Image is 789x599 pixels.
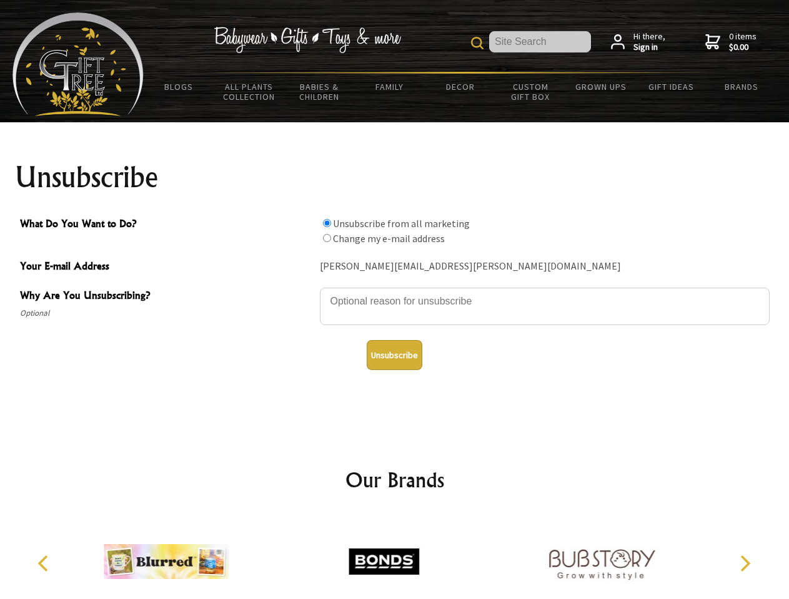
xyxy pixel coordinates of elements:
[323,234,331,242] input: What Do You Want to Do?
[611,31,665,53] a: Hi there,Sign in
[323,219,331,227] input: What Do You Want to Do?
[489,31,591,52] input: Site Search
[495,74,566,110] a: Custom Gift Box
[633,31,665,53] span: Hi there,
[15,162,775,192] h1: Unsubscribe
[355,74,425,100] a: Family
[25,465,765,495] h2: Our Brands
[12,12,144,116] img: Babyware - Gifts - Toys and more...
[633,42,665,53] strong: Sign in
[20,288,314,306] span: Why Are You Unsubscribing?
[20,216,314,234] span: What Do You Want to Do?
[333,217,470,230] label: Unsubscribe from all marketing
[707,74,777,100] a: Brands
[729,42,757,53] strong: $0.00
[320,288,770,325] textarea: Why Are You Unsubscribing?
[367,340,422,370] button: Unsubscribe
[471,37,484,49] img: product search
[20,258,314,276] span: Your E-mail Address
[284,74,355,110] a: Babies & Children
[705,31,757,53] a: 0 items$0.00
[565,74,636,100] a: Grown Ups
[31,550,59,577] button: Previous
[320,257,770,276] div: [PERSON_NAME][EMAIL_ADDRESS][PERSON_NAME][DOMAIN_NAME]
[425,74,495,100] a: Decor
[333,232,445,245] label: Change my e-mail address
[731,550,758,577] button: Next
[636,74,707,100] a: Gift Ideas
[729,31,757,53] span: 0 items
[214,74,285,110] a: All Plants Collection
[144,74,214,100] a: BLOGS
[20,306,314,321] span: Optional
[214,27,401,53] img: Babywear - Gifts - Toys & more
